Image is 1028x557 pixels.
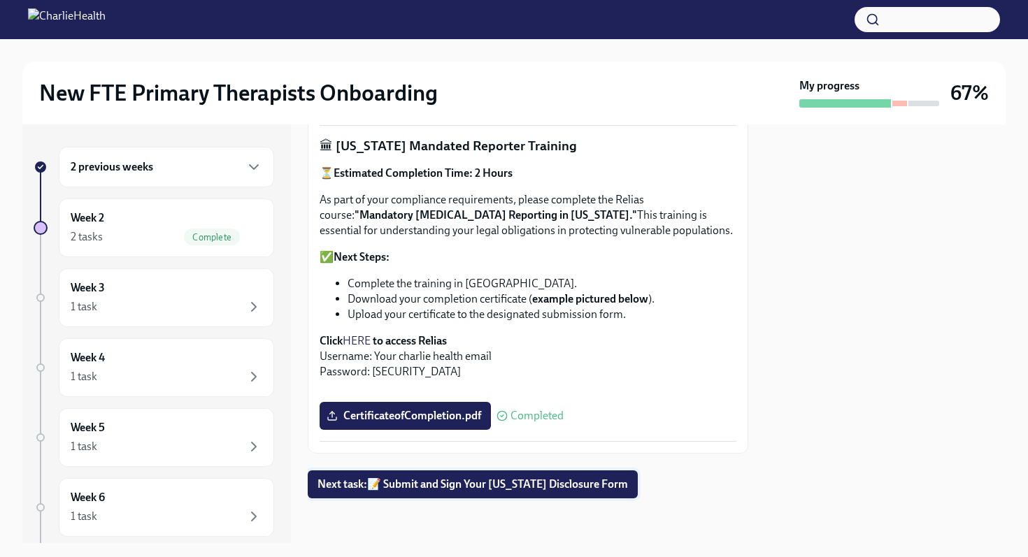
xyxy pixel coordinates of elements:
h6: Week 3 [71,280,105,296]
strong: Click [320,334,343,347]
a: Week 51 task [34,408,274,467]
p: 🏛 [US_STATE] Mandated Reporter Training [320,137,736,155]
div: 1 task [71,509,97,524]
div: 2 previous weeks [59,147,274,187]
div: 1 task [71,369,97,384]
h6: Week 5 [71,420,105,435]
li: Upload your certificate to the designated submission form. [348,307,736,322]
li: Complete the training in [GEOGRAPHIC_DATA]. [348,276,736,291]
strong: Estimated Completion Time: 2 Hours [334,166,513,180]
a: Week 31 task [34,268,274,327]
img: CharlieHealth [28,8,106,31]
span: Next task : 📝 Submit and Sign Your [US_STATE] Disclosure Form [317,477,628,491]
p: As part of your compliance requirements, please complete the Relias course: This training is esse... [320,192,736,238]
li: Download your completion certificate ( ). [348,291,736,307]
h2: New FTE Primary Therapists Onboarding [39,79,438,107]
h3: 67% [950,80,989,106]
h6: 2 previous weeks [71,159,153,175]
h6: Week 4 [71,350,105,366]
button: Next task:📝 Submit and Sign Your [US_STATE] Disclosure Form [308,470,638,498]
p: ⏳ [320,166,736,181]
div: 2 tasks [71,229,103,245]
h6: Week 2 [71,210,104,226]
span: Complete [184,232,240,243]
div: 1 task [71,299,97,314]
strong: to access Relias [373,334,447,347]
span: CertificateofCompletion.pdf [329,409,481,423]
label: CertificateofCompletion.pdf [320,402,491,430]
strong: Next Steps: [334,250,390,263]
p: Username: Your charlie health email Password: [SECURITY_DATA] [320,333,736,379]
h6: Week 6 [71,490,105,505]
span: Completed [511,410,564,421]
a: HERE [343,334,371,347]
a: Week 41 task [34,338,274,397]
a: Week 61 task [34,478,274,537]
div: 1 task [71,439,97,454]
p: ✅ [320,249,736,265]
strong: My progress [799,78,859,94]
strong: "Mandatory [MEDICAL_DATA] Reporting in [US_STATE]." [355,208,637,222]
strong: example pictured below [532,292,648,305]
a: Week 22 tasksComplete [34,198,274,257]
